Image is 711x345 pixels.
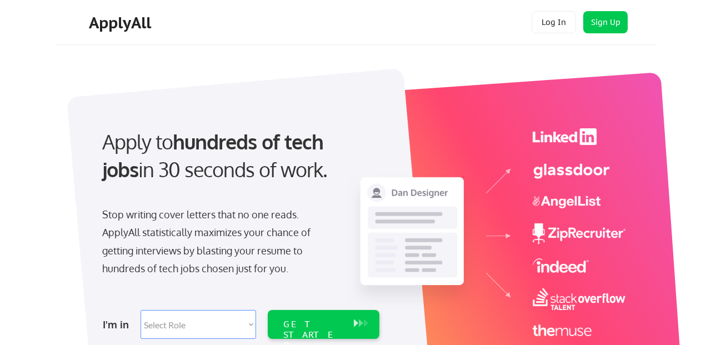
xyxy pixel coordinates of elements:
div: ApplyAll [89,13,154,32]
div: Apply to in 30 seconds of work. [102,128,375,184]
strong: hundreds of tech jobs [102,129,328,182]
button: Log In [532,11,576,33]
button: Sign Up [583,11,628,33]
div: Stop writing cover letters that no one reads. ApplyAll statistically maximizes your chance of get... [102,206,331,278]
div: I'm in [103,316,134,333]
